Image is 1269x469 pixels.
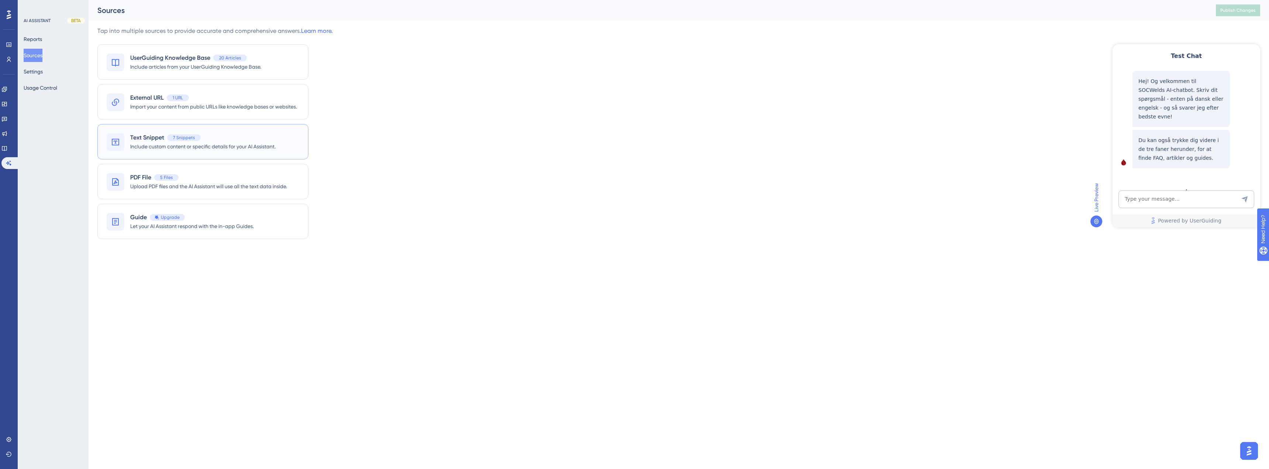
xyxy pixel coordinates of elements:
span: 20 Articles [219,55,241,61]
span: Upload PDF files and the AI Assistant will use all the text data inside. [130,182,287,191]
span: Import your content from public URLs like knowledge bases or websites. [130,102,297,111]
span: External URL [130,93,164,102]
div: BETA [67,18,85,24]
a: Learn more. [301,27,333,34]
span: 1 URL [173,95,183,101]
span: Include custom content or specific details for your AI Assistant. [130,142,276,151]
iframe: UserGuiding AI Assistant [1113,44,1260,227]
span: Let your AI Assistant respond with the in-app Guides. [130,222,254,231]
span: Text Snippet [130,133,164,142]
button: Sources [24,49,42,62]
div: AI ASSISTANT [24,18,51,24]
button: Publish Changes [1216,4,1260,16]
span: Include articles from your UserGuiding Knowledge Base. [130,62,261,71]
button: Reports [24,32,42,46]
iframe: UserGuiding AI Assistant Launcher [1238,440,1260,462]
span: 7 Snippets [173,135,195,141]
span: Upgrade [161,214,180,220]
div: Sources [97,5,1197,15]
span: UserGuiding Knowledge Base [130,54,210,62]
button: Usage Control [24,81,57,94]
span: Live Preview [1092,183,1101,212]
span: Guide [130,213,147,222]
div: Tap into multiple sources to provide accurate and comprehensive answers. [97,27,333,35]
span: Need Help? [17,2,46,11]
button: Settings [24,65,43,78]
span: PDF File [130,173,151,182]
span: 5 Files [160,175,173,180]
span: Publish Changes [1220,7,1256,13]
